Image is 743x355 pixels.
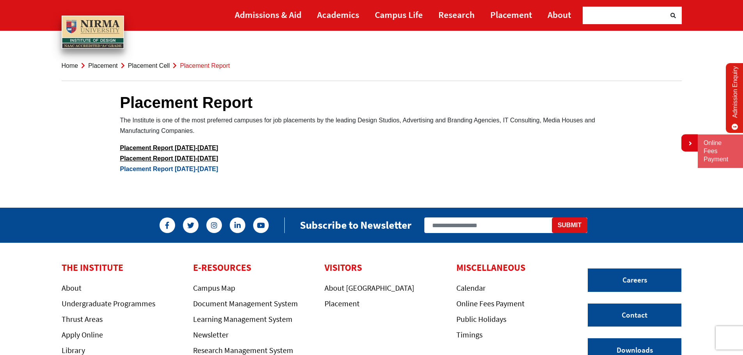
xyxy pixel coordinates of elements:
[62,51,682,81] nav: breadcrumb
[62,16,124,49] img: main_logo
[193,283,235,293] a: Campus Map
[193,345,293,355] a: Research Management System
[193,330,229,339] a: Newsletter
[62,298,155,308] a: Undergraduate Programmes
[588,268,681,292] a: Careers
[120,93,623,112] h1: Placement Report
[325,298,360,308] a: Placement
[548,6,571,23] a: About
[456,298,525,308] a: Online Fees Payment
[456,330,482,339] a: Timings
[120,166,218,172] a: Placement Report [DATE]-[DATE]
[235,6,301,23] a: Admissions & Aid
[62,283,82,293] a: About
[62,345,85,355] a: Library
[704,139,737,163] a: Online Fees Payment
[62,62,78,69] a: Home
[128,62,170,69] a: Placement Cell
[193,298,298,308] a: Document Management System
[300,219,411,231] h2: Subscribe to Newsletter
[552,217,587,233] button: Submit
[120,115,623,136] p: The Institute is one of the most preferred campuses for job placements by the leading Design Stud...
[490,6,532,23] a: Placement
[375,6,423,23] a: Campus Life
[456,314,506,324] a: Public Holidays
[456,283,486,293] a: Calendar
[62,330,103,339] a: Apply Online
[325,283,414,293] a: About [GEOGRAPHIC_DATA]
[193,314,293,324] a: Learning Management System
[588,304,681,327] a: Contact
[120,145,218,151] a: Placement Report [DATE]-[DATE]
[88,62,118,69] a: Placement
[120,155,218,162] a: Placement Report [DATE]-[DATE]
[62,314,103,324] a: Thrust Areas
[438,6,475,23] a: Research
[317,6,359,23] a: Academics
[180,62,230,69] span: Placement Report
